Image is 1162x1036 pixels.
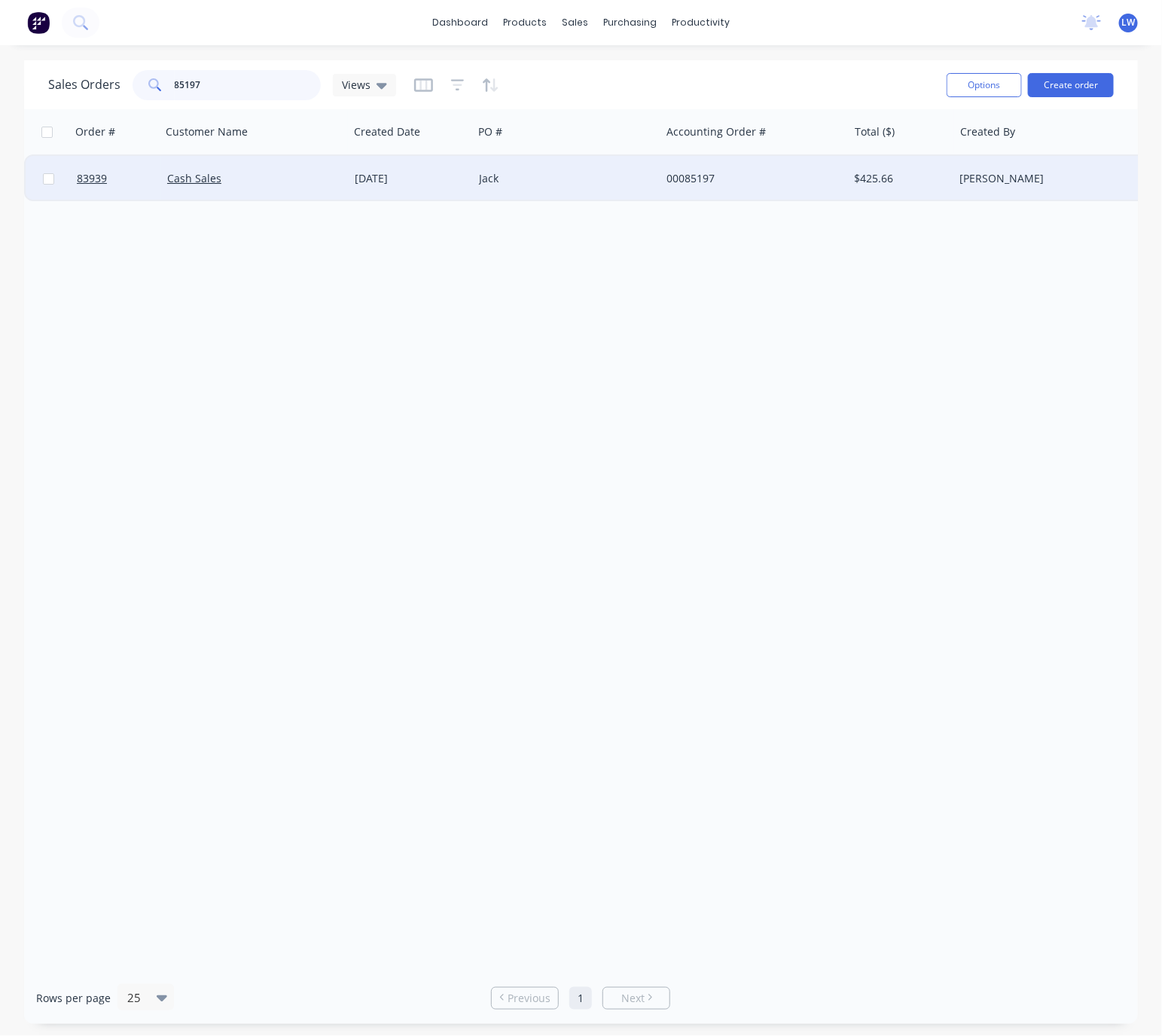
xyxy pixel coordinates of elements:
div: purchasing [596,11,664,34]
div: Accounting Order # [666,124,766,139]
div: sales [554,11,596,34]
button: Create order [1028,73,1114,97]
span: LW [1122,16,1136,29]
span: Views [342,77,371,93]
span: Next [621,991,645,1006]
div: [DATE] [355,171,467,186]
div: 00085197 [666,171,834,186]
input: Search... [175,70,322,100]
div: Order # [75,124,115,139]
a: 83939 [77,156,167,201]
div: Created By [960,124,1015,139]
a: Previous page [492,991,558,1006]
a: dashboard [425,11,496,34]
div: $425.66 [855,171,943,186]
img: Factory [27,11,50,34]
a: Cash Sales [167,171,221,185]
div: productivity [664,11,737,34]
div: Created Date [354,124,420,139]
div: Customer Name [166,124,248,139]
ul: Pagination [485,987,676,1010]
button: Options [947,73,1022,97]
span: 83939 [77,171,107,186]
div: Jack [479,171,646,186]
div: Total ($) [855,124,895,139]
a: Page 1 is your current page [569,987,592,1010]
div: products [496,11,554,34]
a: Next page [603,991,669,1006]
h1: Sales Orders [48,78,120,92]
span: Previous [508,991,551,1006]
div: PO # [478,124,502,139]
div: [PERSON_NAME] [959,171,1127,186]
span: Rows per page [36,991,111,1006]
